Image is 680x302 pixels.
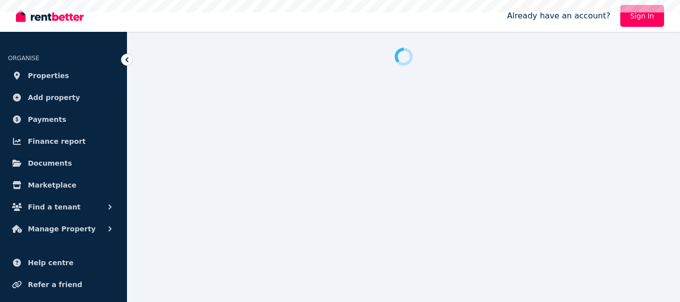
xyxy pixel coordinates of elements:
a: Sign In [620,5,664,27]
span: Help centre [28,257,74,269]
span: Already have an account? [507,10,610,22]
span: Documents [28,157,72,169]
button: Manage Property [8,219,119,239]
span: Find a tenant [28,201,81,213]
a: Payments [8,109,119,129]
span: Manage Property [28,223,96,235]
a: Add property [8,88,119,107]
span: Refer a friend [28,279,82,291]
a: Refer a friend [8,275,119,295]
a: Properties [8,66,119,86]
span: Payments [28,113,66,125]
span: Marketplace [28,179,76,191]
a: Finance report [8,131,119,151]
span: Add property [28,92,80,103]
span: ORGANISE [8,55,39,62]
span: Properties [28,70,69,82]
a: Help centre [8,253,119,273]
span: Finance report [28,135,86,147]
a: Documents [8,153,119,173]
button: Find a tenant [8,197,119,217]
img: RentBetter [16,8,84,23]
a: Marketplace [8,175,119,195]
